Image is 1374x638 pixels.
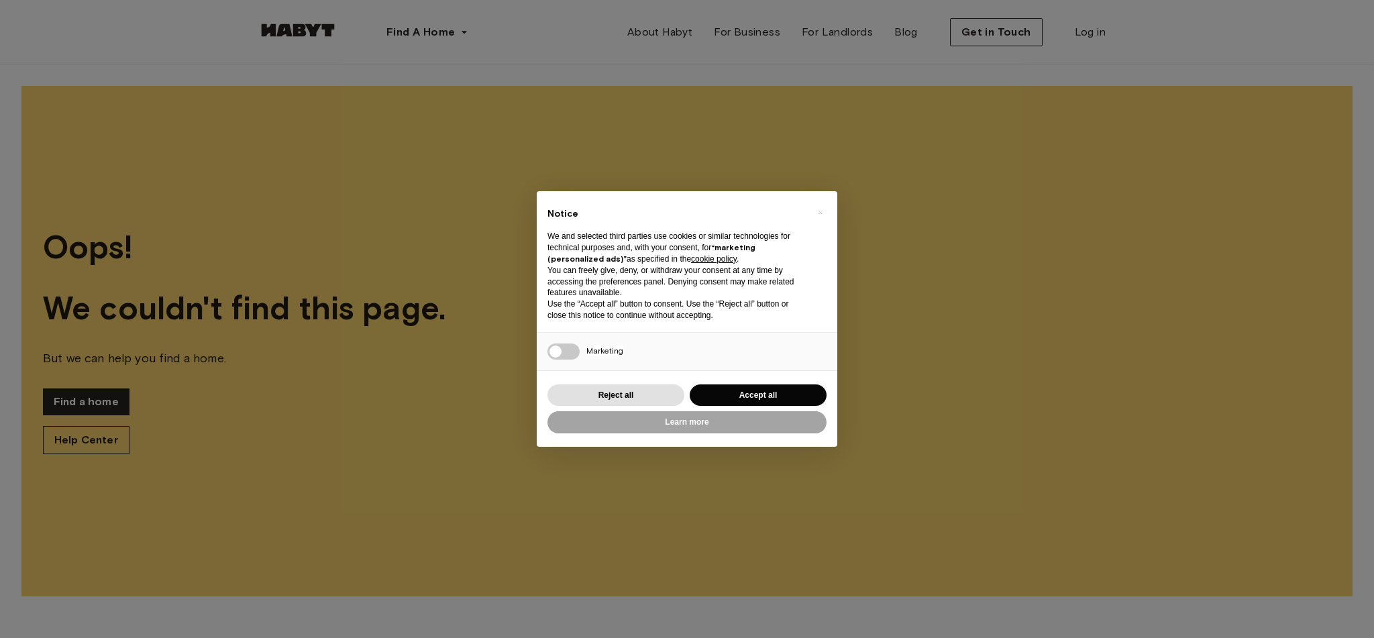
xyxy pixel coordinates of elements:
button: Close this notice [809,202,831,223]
span: Marketing [586,345,623,356]
a: cookie policy [691,254,737,264]
strong: “marketing (personalized ads)” [547,242,755,264]
button: Reject all [547,384,684,407]
button: Learn more [547,411,827,433]
h2: Notice [547,207,805,221]
button: Accept all [690,384,827,407]
p: You can freely give, deny, or withdraw your consent at any time by accessing the preferences pane... [547,265,805,299]
p: Use the “Accept all” button to consent. Use the “Reject all” button or close this notice to conti... [547,299,805,321]
span: × [818,205,823,221]
p: We and selected third parties use cookies or similar technologies for technical purposes and, wit... [547,231,805,264]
